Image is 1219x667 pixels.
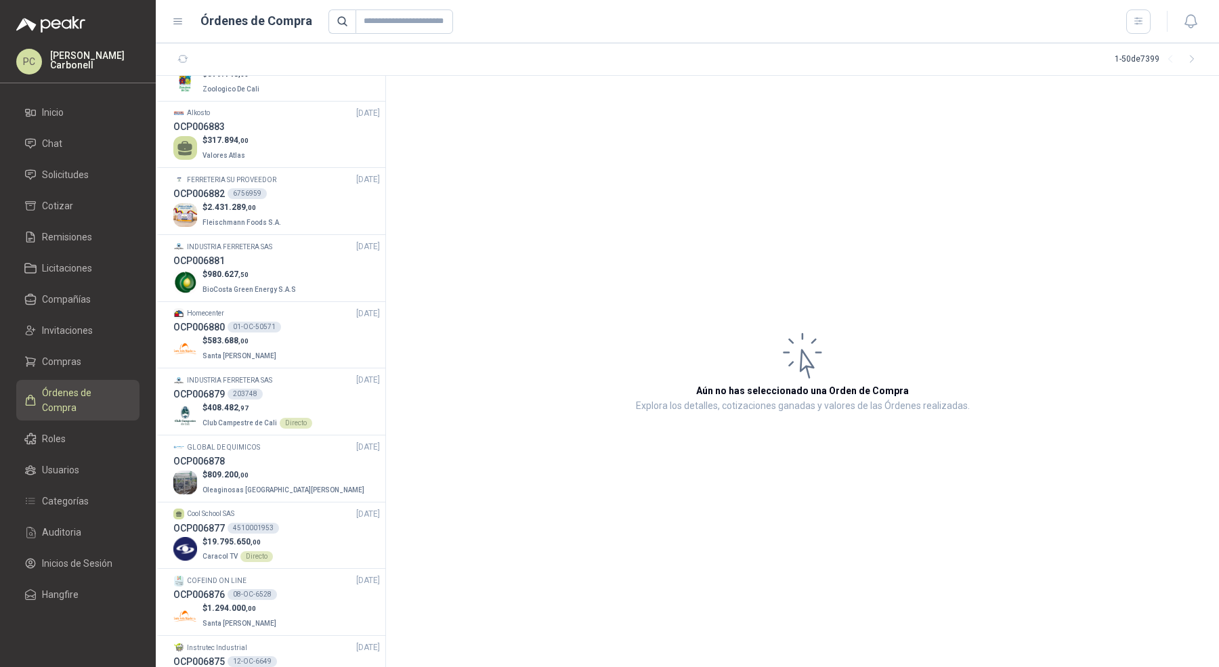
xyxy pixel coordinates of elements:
[207,336,249,345] span: 583.688
[173,574,380,630] a: Company LogoCOFEIND ON LINE[DATE] OCP00687608-OC-6528Company Logo$1.294.000,00Santa [PERSON_NAME]
[207,537,261,546] span: 19.795.650
[173,387,225,402] h3: OCP006879
[207,603,256,613] span: 1.294.000
[42,525,81,540] span: Auditoria
[240,551,273,562] div: Directo
[16,16,85,33] img: Logo peakr
[207,135,249,145] span: 317.894
[16,162,140,188] a: Solicitudes
[200,12,312,30] h1: Órdenes de Compra
[356,173,380,186] span: [DATE]
[173,537,197,561] img: Company Logo
[16,349,140,374] a: Compras
[187,442,260,453] p: GLOBAL DE QUIMICOS
[16,131,140,156] a: Chat
[173,337,197,360] img: Company Logo
[202,201,284,214] p: $
[246,204,256,211] span: ,00
[50,51,140,70] p: [PERSON_NAME] Carbonell
[42,136,62,151] span: Chat
[228,188,267,199] div: 6756959
[42,556,112,571] span: Inicios de Sesión
[42,323,93,338] span: Invitaciones
[251,538,261,546] span: ,00
[16,100,140,125] a: Inicio
[187,108,210,119] p: Alkosto
[16,426,140,452] a: Roles
[42,105,64,120] span: Inicio
[173,173,380,229] a: Company LogoFERRETERIA SU PROVEEDOR[DATE] OCP0068826756959Company Logo$2.431.289,00Fleischmann Fo...
[173,307,380,363] a: Company LogoHomecenter[DATE] OCP00688001-OC-50571Company Logo$583.688,00Santa [PERSON_NAME]
[207,270,249,279] span: 980.627
[202,602,279,615] p: $
[173,454,225,469] h3: OCP006878
[42,261,92,276] span: Licitaciones
[173,108,184,119] img: Company Logo
[202,286,296,293] span: BioCosta Green Energy S.A.S
[238,404,249,412] span: ,97
[356,374,380,387] span: [DATE]
[202,335,279,347] p: $
[356,307,380,320] span: [DATE]
[280,418,312,429] div: Directo
[173,471,197,494] img: Company Logo
[173,375,184,386] img: Company Logo
[173,253,225,268] h3: OCP006881
[42,462,79,477] span: Usuarios
[202,402,312,414] p: $
[42,494,89,509] span: Categorías
[246,605,256,612] span: ,00
[187,308,224,319] p: Homecenter
[173,240,380,296] a: Company LogoINDUSTRIA FERRETERA SAS[DATE] OCP006881Company Logo$980.627,50BioCosta Green Energy S...
[42,431,66,446] span: Roles
[173,642,184,653] img: Company Logo
[42,385,127,415] span: Órdenes de Compra
[238,137,249,144] span: ,00
[356,107,380,120] span: [DATE]
[173,576,184,586] img: Company Logo
[228,656,277,667] div: 12-OC-6649
[42,354,81,369] span: Compras
[173,175,184,186] img: Company Logo
[238,471,249,479] span: ,00
[202,536,273,548] p: $
[187,242,272,253] p: INDUSTRIA FERRETERA SAS
[187,643,247,653] p: Instrutec Industrial
[173,107,380,163] a: Company LogoAlkosto[DATE] OCP006883$317.894,00Valores Atlas
[16,380,140,421] a: Órdenes de Compra
[202,469,367,481] p: $
[173,241,184,252] img: Company Logo
[238,70,249,78] span: ,00
[16,488,140,514] a: Categorías
[202,419,277,427] span: Club Campestre de Cali
[173,508,380,563] a: Cool School SAS[DATE] OCP0068774510001953Company Logo$19.795.650,00Caracol TVDirecto
[202,352,276,360] span: Santa [PERSON_NAME]
[16,457,140,483] a: Usuarios
[207,202,256,212] span: 2.431.289
[228,589,277,600] div: 08-OC-6528
[356,641,380,654] span: [DATE]
[173,308,184,319] img: Company Logo
[636,398,970,414] p: Explora los detalles, cotizaciones ganadas y valores de las Órdenes realizadas.
[173,203,197,227] img: Company Logo
[187,375,272,386] p: INDUSTRIA FERRETERA SAS
[187,509,234,519] p: Cool School SAS
[356,574,380,587] span: [DATE]
[173,374,380,429] a: Company LogoINDUSTRIA FERRETERA SAS[DATE] OCP006879203748Company Logo$408.482,97Club Campestre de...
[173,521,225,536] h3: OCP006877
[16,286,140,312] a: Compañías
[202,553,238,560] span: Caracol TV
[696,383,909,398] h3: Aún no has seleccionado una Orden de Compra
[356,441,380,454] span: [DATE]
[16,551,140,576] a: Inicios de Sesión
[16,193,140,219] a: Cotizar
[173,270,197,294] img: Company Logo
[16,318,140,343] a: Invitaciones
[1115,49,1203,70] div: 1 - 50 de 7399
[16,255,140,281] a: Licitaciones
[356,508,380,521] span: [DATE]
[173,186,225,201] h3: OCP006882
[42,198,73,213] span: Cotizar
[202,268,299,281] p: $
[16,224,140,250] a: Remisiones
